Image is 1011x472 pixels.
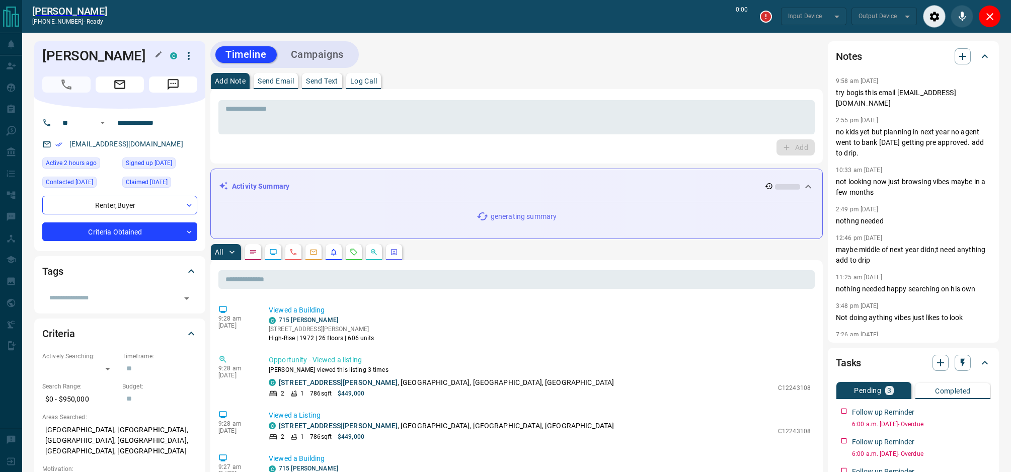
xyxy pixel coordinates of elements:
p: Areas Searched: [42,413,197,422]
button: Open [97,117,109,129]
div: Mute [951,5,973,28]
p: [PERSON_NAME] viewed this listing 3 times [269,365,811,374]
p: Budget: [122,382,197,391]
p: , [GEOGRAPHIC_DATA], [GEOGRAPHIC_DATA], [GEOGRAPHIC_DATA] [279,377,614,388]
p: High-Rise | 1972 | 26 floors | 606 units [269,334,374,343]
div: condos.ca [269,317,276,324]
p: 2:55 pm [DATE] [836,117,879,124]
div: Tasks [836,351,991,375]
div: Close [978,5,1001,28]
p: nothing needed happy searching on his own [836,284,991,294]
div: condos.ca [269,379,276,386]
div: Criteria Obtained [42,222,197,241]
div: Fri May 01 2020 [122,177,197,191]
h1: [PERSON_NAME] [42,48,155,64]
p: 1 [300,432,304,441]
a: 715 [PERSON_NAME] [279,465,338,472]
p: C12243108 [778,427,811,436]
p: 1 [300,389,304,398]
svg: Notes [249,248,257,256]
button: Timeline [215,46,277,63]
p: [STREET_ADDRESS][PERSON_NAME] [269,325,374,334]
p: Viewed a Listing [269,410,811,421]
div: Notes [836,44,991,68]
div: Tags [42,259,197,283]
p: not looking now just browsing vibes maybe in a few months [836,177,991,198]
a: [STREET_ADDRESS][PERSON_NAME] [279,422,398,430]
p: Not doing aything vibes just likes to look [836,312,991,323]
p: Follow up Reminder [852,407,914,418]
p: Activity Summary [232,181,289,192]
span: Signed up [DATE] [126,158,172,168]
p: Opportunity - Viewed a listing [269,355,811,365]
svg: Email Verified [55,141,62,148]
span: ready [87,18,104,25]
p: [DATE] [218,427,254,434]
p: 9:28 am [218,315,254,322]
p: 3:48 pm [DATE] [836,302,879,309]
p: 9:58 am [DATE] [836,77,879,85]
p: 3 [887,387,891,394]
p: [PHONE_NUMBER] - [32,17,107,26]
p: 11:25 am [DATE] [836,274,882,281]
span: Claimed [DATE] [126,177,168,187]
p: maybe middle of next year didn;t need anything add to drip [836,245,991,266]
svg: Opportunities [370,248,378,256]
p: 9:28 am [218,365,254,372]
p: 0:00 [736,5,748,28]
span: Message [149,76,197,93]
div: Mon Aug 18 2025 [42,158,117,172]
h2: Notes [836,48,862,64]
p: 786 sqft [310,432,332,441]
div: condos.ca [170,52,177,59]
p: , [GEOGRAPHIC_DATA], [GEOGRAPHIC_DATA], [GEOGRAPHIC_DATA] [279,421,614,431]
svg: Agent Actions [390,248,398,256]
a: [STREET_ADDRESS][PERSON_NAME] [279,378,398,386]
p: 12:46 pm [DATE] [836,234,882,242]
p: Viewed a Building [269,453,811,464]
span: Active 2 hours ago [46,158,97,168]
p: 6:00 a.m. [DATE] - Overdue [852,449,991,458]
p: $449,000 [338,389,364,398]
p: Follow up Reminder [852,437,914,447]
span: Contacted [DATE] [46,177,93,187]
p: 7:26 am [DATE] [836,331,879,338]
span: Email [96,76,144,93]
div: condos.ca [269,422,276,429]
p: 786 sqft [310,389,332,398]
p: C12243108 [778,383,811,392]
p: 6:00 a.m. [DATE] - Overdue [852,420,991,429]
div: Tue Mar 11 2025 [42,177,117,191]
p: 9:27 am [218,463,254,470]
svg: Requests [350,248,358,256]
p: [DATE] [218,372,254,379]
p: Timeframe: [122,352,197,361]
p: Actively Searching: [42,352,117,361]
button: Open [180,291,194,305]
p: [DATE] [218,322,254,329]
p: $0 - $950,000 [42,391,117,408]
p: Search Range: [42,382,117,391]
p: 10:33 am [DATE] [836,167,882,174]
p: 2 [281,389,284,398]
svg: Calls [289,248,297,256]
p: try bogis this email [EMAIL_ADDRESS][DOMAIN_NAME] [836,88,991,109]
div: Criteria [42,322,197,346]
svg: Listing Alerts [330,248,338,256]
p: Add Note [215,77,246,85]
p: 2:49 pm [DATE] [836,206,879,213]
h2: Tags [42,263,63,279]
p: 2 [281,432,284,441]
button: Campaigns [281,46,354,63]
p: Send Email [258,77,294,85]
p: Log Call [350,77,377,85]
p: Completed [935,387,971,395]
a: 715 [PERSON_NAME] [279,317,338,324]
div: Wed Apr 29 2020 [122,158,197,172]
a: [PERSON_NAME] [32,5,107,17]
div: Audio Settings [923,5,946,28]
p: Pending [854,387,881,394]
p: Viewed a Building [269,305,811,316]
p: [GEOGRAPHIC_DATA], [GEOGRAPHIC_DATA], [GEOGRAPHIC_DATA], [GEOGRAPHIC_DATA], [GEOGRAPHIC_DATA], [G... [42,422,197,459]
p: no kids yet but planning in next year no agent went to bank [DATE] getting pre approved. add to d... [836,127,991,159]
